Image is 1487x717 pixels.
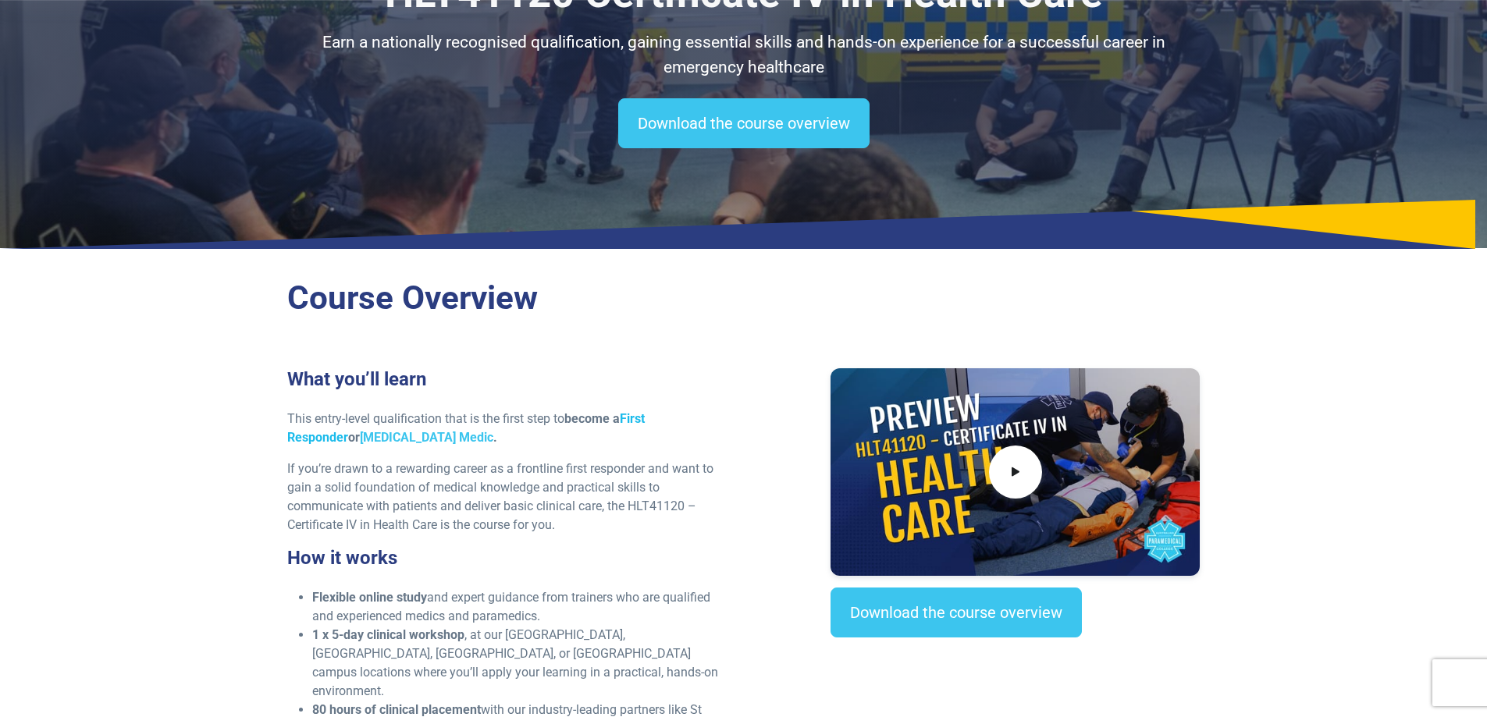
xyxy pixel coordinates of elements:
[287,460,735,534] p: If you’re drawn to a rewarding career as a frontline first responder and want to gain a solid fou...
[312,590,427,605] strong: Flexible online study
[312,588,735,626] li: and expert guidance from trainers who are qualified and experienced medics and paramedics.
[312,702,481,717] strong: 80 hours of clinical placement
[618,98,870,148] a: Download the course overview
[287,30,1201,80] p: Earn a nationally recognised qualification, gaining essential skills and hands-on experience for ...
[287,411,645,445] strong: become a or .
[360,430,493,445] a: [MEDICAL_DATA] Medic
[831,587,1082,637] a: Download the course overview
[287,411,645,445] a: First Responder
[312,626,735,701] li: , at our [GEOGRAPHIC_DATA], [GEOGRAPHIC_DATA], [GEOGRAPHIC_DATA], or [GEOGRAPHIC_DATA] campus loc...
[287,410,735,447] p: This entry-level qualification that is the first step to
[287,368,735,391] h3: What you’ll learn
[312,627,464,642] strong: 1 x 5-day clinical workshop
[287,547,735,570] h3: How it works
[287,279,1201,318] h2: Course Overview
